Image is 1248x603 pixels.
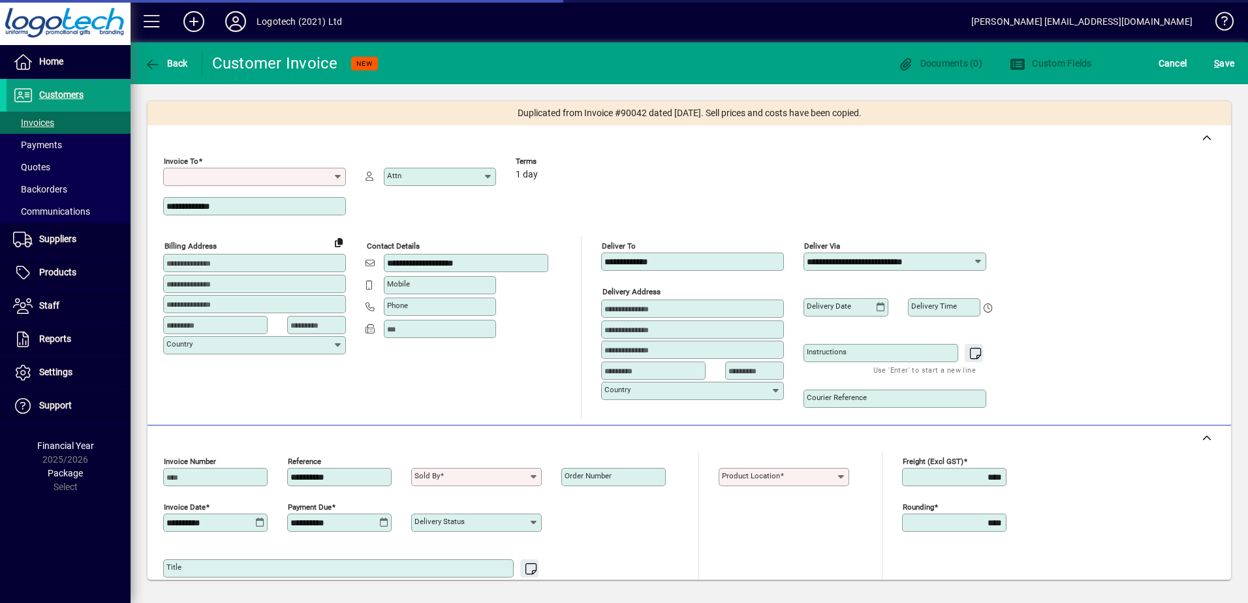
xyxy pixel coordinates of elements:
[7,290,131,322] a: Staff
[257,11,342,32] div: Logotech (2021) Ltd
[164,502,206,512] mat-label: Invoice date
[356,59,373,68] span: NEW
[7,390,131,422] a: Support
[1214,53,1234,74] span: ave
[414,471,440,480] mat-label: Sold by
[7,223,131,256] a: Suppliers
[288,457,321,466] mat-label: Reference
[565,471,612,480] mat-label: Order number
[1159,53,1187,74] span: Cancel
[13,206,90,217] span: Communications
[13,184,67,194] span: Backorders
[1214,58,1219,69] span: S
[1006,52,1095,75] button: Custom Fields
[518,106,862,120] span: Duplicated from Invoice #90042 dated [DATE]. Sell prices and costs have been copied.
[429,578,531,593] mat-hint: Use 'Enter' to start a new line
[1155,52,1191,75] button: Cancel
[48,468,83,478] span: Package
[804,241,840,251] mat-label: Deliver via
[215,10,257,33] button: Profile
[131,52,202,75] app-page-header-button: Back
[39,234,76,244] span: Suppliers
[516,170,538,180] span: 1 day
[13,140,62,150] span: Payments
[212,53,338,74] div: Customer Invoice
[807,347,847,356] mat-label: Instructions
[39,56,63,67] span: Home
[897,58,982,69] span: Documents (0)
[807,393,867,402] mat-label: Courier Reference
[7,156,131,178] a: Quotes
[173,10,215,33] button: Add
[288,502,332,512] mat-label: Payment due
[604,385,631,394] mat-label: Country
[39,367,72,377] span: Settings
[39,400,72,410] span: Support
[13,162,50,172] span: Quotes
[387,301,408,310] mat-label: Phone
[516,157,594,166] span: Terms
[903,502,934,512] mat-label: Rounding
[387,279,410,288] mat-label: Mobile
[39,300,59,311] span: Staff
[164,157,198,166] mat-label: Invoice To
[141,52,191,75] button: Back
[164,457,216,466] mat-label: Invoice number
[13,117,54,128] span: Invoices
[166,339,193,348] mat-label: Country
[39,267,76,277] span: Products
[39,89,84,100] span: Customers
[7,46,131,78] a: Home
[7,112,131,134] a: Invoices
[971,11,1193,32] div: [PERSON_NAME] [EMAIL_ADDRESS][DOMAIN_NAME]
[7,256,131,289] a: Products
[166,563,181,572] mat-label: Title
[903,457,963,466] mat-label: Freight (excl GST)
[722,471,780,480] mat-label: Product location
[1206,3,1232,45] a: Knowledge Base
[1211,52,1238,75] button: Save
[602,241,636,251] mat-label: Deliver To
[7,200,131,223] a: Communications
[7,356,131,389] a: Settings
[1010,58,1092,69] span: Custom Fields
[37,441,94,451] span: Financial Year
[414,517,465,526] mat-label: Delivery status
[873,362,976,377] mat-hint: Use 'Enter' to start a new line
[144,58,188,69] span: Back
[39,333,71,344] span: Reports
[7,178,131,200] a: Backorders
[807,301,851,311] mat-label: Delivery date
[7,134,131,156] a: Payments
[7,323,131,356] a: Reports
[894,52,986,75] button: Documents (0)
[911,301,957,311] mat-label: Delivery time
[387,171,401,180] mat-label: Attn
[328,232,349,253] button: Copy to Delivery address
